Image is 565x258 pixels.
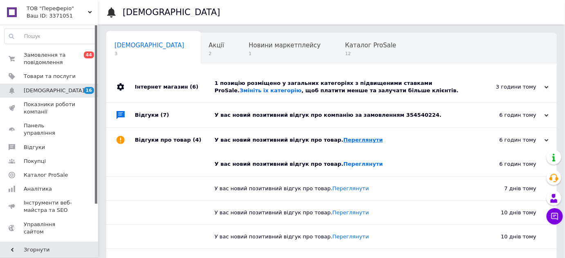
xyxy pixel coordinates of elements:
[467,83,549,91] div: 3 години тому
[343,137,383,143] a: Переглянути
[24,51,76,66] span: Замовлення та повідомлення
[249,42,321,49] span: Новини маркетплейсу
[193,137,202,143] span: (4)
[27,5,88,12] span: ТОВ "Переферіо"
[24,199,76,214] span: Інструменти веб-майстра та SEO
[455,225,557,249] div: 10 днів тому
[24,171,68,179] span: Каталог ProSale
[84,51,94,58] span: 44
[215,80,467,94] div: 1 позицію розміщено у загальних категоріях з підвищеними ставками ProSale. , щоб платити менше та...
[249,51,321,57] span: 1
[209,42,224,49] span: Акції
[24,221,76,236] span: Управління сайтом
[24,73,76,80] span: Товари та послуги
[24,101,76,116] span: Показники роботи компанії
[467,136,549,144] div: 6 годин тому
[24,144,45,151] span: Відгуки
[345,51,396,57] span: 12
[84,87,94,94] span: 16
[24,122,76,137] span: Панель управління
[209,51,224,57] span: 2
[215,136,467,144] div: У вас новий позитивний відгук про товар.
[547,208,563,225] button: Чат з покупцем
[467,111,549,119] div: 6 годин тому
[135,71,215,102] div: Інтернет магазин
[343,161,383,167] a: Переглянути
[27,12,98,20] div: Ваш ID: 3371051
[114,51,184,57] span: 3
[240,87,301,93] a: Змініть їх категорію
[455,201,557,225] div: 10 днів тому
[215,185,455,192] div: У вас новий позитивний відгук про товар.
[161,112,169,118] span: (7)
[135,128,215,152] div: Відгуки про товар
[123,7,220,17] h1: [DEMOGRAPHIC_DATA]
[114,42,184,49] span: [DEMOGRAPHIC_DATA]
[190,84,198,90] span: (6)
[24,87,84,94] span: [DEMOGRAPHIC_DATA]
[332,185,369,191] a: Переглянути
[455,152,557,176] div: 6 годин тому
[332,234,369,240] a: Переглянути
[135,103,215,127] div: Відгуки
[455,177,557,200] div: 7 днів тому
[215,160,455,168] div: У вас новий позитивний відгук про товар.
[332,209,369,216] a: Переглянути
[4,29,96,44] input: Пошук
[24,185,52,193] span: Аналітика
[345,42,396,49] span: Каталог ProSale
[215,233,455,240] div: У вас новий позитивний відгук про товар.
[215,209,455,216] div: У вас новий позитивний відгук про товар.
[24,158,46,165] span: Покупці
[215,111,467,119] div: У вас новий позитивний відгук про компанію за замовленням 354540224.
